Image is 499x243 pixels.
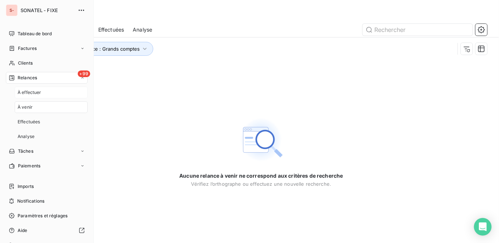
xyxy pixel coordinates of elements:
span: +99 [78,70,90,77]
span: Tableau de bord [18,30,52,37]
span: Aide [18,227,27,234]
span: SONATEL - FIXE [21,7,73,13]
span: Tâches [18,148,33,155]
span: Imports [18,183,34,190]
span: À venir [18,104,33,110]
span: Relances [18,75,37,81]
span: Effectuées [18,119,40,125]
span: Notifications [17,198,44,204]
span: Analyse [18,133,34,140]
span: Factures [18,45,37,52]
span: Aucune relance à venir ne correspond aux critères de recherche [179,172,343,179]
img: Empty state [238,116,285,163]
span: Plan de relance : Grands comptes [63,46,140,52]
span: Analyse [133,26,152,33]
span: Paiements [18,163,40,169]
span: Paramètres et réglages [18,213,67,219]
a: Aide [6,225,88,236]
input: Rechercher [363,24,473,36]
span: Clients [18,60,33,66]
div: S- [6,4,18,16]
div: Open Intercom Messenger [474,218,492,236]
span: À effectuer [18,89,41,96]
button: Plan de relance : Grands comptes [52,42,153,56]
span: Effectuées [98,26,124,33]
span: Vérifiez l’orthographe ou effectuez une nouvelle recherche. [191,181,331,187]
